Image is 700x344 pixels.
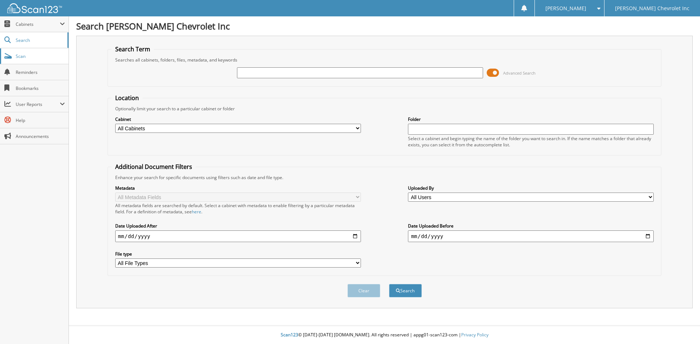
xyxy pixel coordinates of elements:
[115,185,361,191] label: Metadata
[69,326,700,344] div: © [DATE]-[DATE] [DOMAIN_NAME]. All rights reserved | appg01-scan123-com |
[408,223,654,229] label: Date Uploaded Before
[664,309,700,344] iframe: Chat Widget
[408,116,654,122] label: Folder
[545,6,586,11] span: [PERSON_NAME]
[112,94,143,102] legend: Location
[112,163,196,171] legend: Additional Document Filters
[112,57,658,63] div: Searches all cabinets, folders, files, metadata, and keywords
[115,116,361,122] label: Cabinet
[16,133,65,139] span: Announcements
[112,45,154,53] legend: Search Term
[408,135,654,148] div: Select a cabinet and begin typing the name of the folder you want to search in. If the name match...
[115,230,361,242] input: start
[347,284,380,297] button: Clear
[408,230,654,242] input: end
[281,332,298,338] span: Scan123
[16,37,64,43] span: Search
[16,117,65,123] span: Help
[112,106,658,112] div: Optionally limit your search to a particular cabinet or folder
[503,70,536,76] span: Advanced Search
[389,284,422,297] button: Search
[115,251,361,257] label: File type
[115,223,361,229] label: Date Uploaded After
[192,209,201,215] a: here
[115,202,361,215] div: All metadata fields are searched by default. Select a cabinet with metadata to enable filtering b...
[16,53,65,59] span: Scan
[7,3,62,13] img: scan123-logo-white.svg
[76,20,693,32] h1: Search [PERSON_NAME] Chevrolet Inc
[16,69,65,75] span: Reminders
[461,332,489,338] a: Privacy Policy
[408,185,654,191] label: Uploaded By
[112,174,658,181] div: Enhance your search for specific documents using filters such as date and file type.
[16,85,65,91] span: Bookmarks
[615,6,689,11] span: [PERSON_NAME] Chevrolet Inc
[16,21,60,27] span: Cabinets
[16,101,60,107] span: User Reports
